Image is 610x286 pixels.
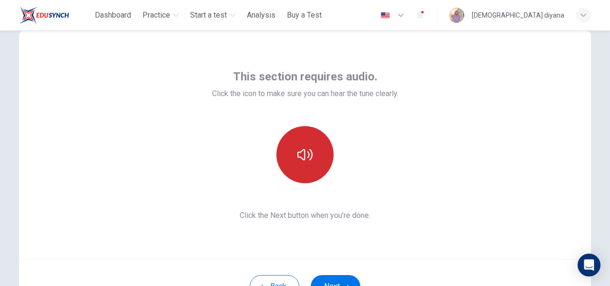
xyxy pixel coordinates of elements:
[19,6,91,25] a: ELTC logo
[212,88,398,99] span: Click the icon to make sure you can hear the tune clearly.
[578,254,600,276] div: Open Intercom Messenger
[283,7,325,24] button: Buy a Test
[91,7,135,24] button: Dashboard
[212,210,398,221] span: Click the Next button when you’re done.
[379,12,391,19] img: en
[19,6,69,25] img: ELTC logo
[142,10,170,21] span: Practice
[95,10,131,21] span: Dashboard
[186,7,239,24] button: Start a test
[233,69,377,84] span: This section requires audio.
[139,7,183,24] button: Practice
[472,10,564,21] div: [DEMOGRAPHIC_DATA] diyana
[243,7,279,24] button: Analysis
[449,8,464,23] img: Profile picture
[247,10,275,21] span: Analysis
[190,10,227,21] span: Start a test
[287,10,322,21] span: Buy a Test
